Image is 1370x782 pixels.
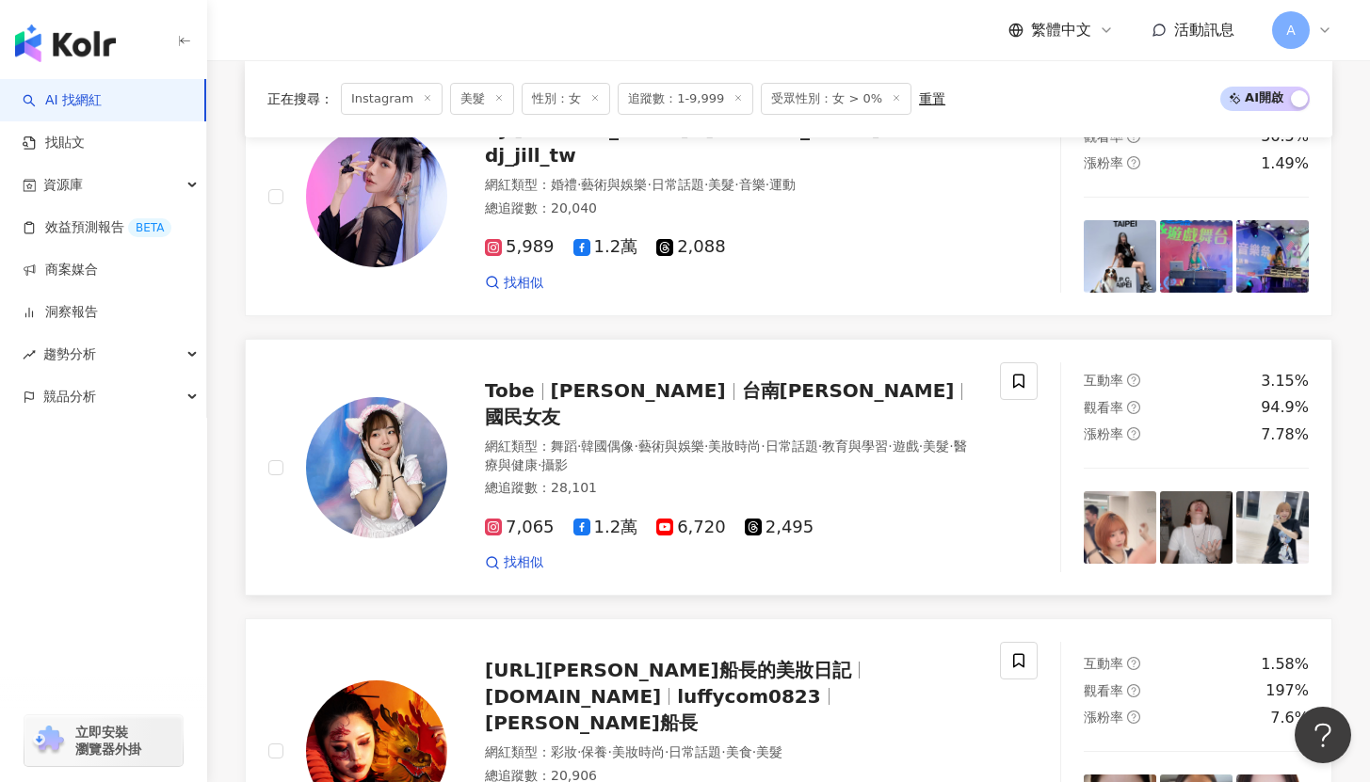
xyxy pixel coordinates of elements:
[647,177,651,192] span: ·
[1261,153,1309,174] div: 1.49%
[1160,220,1233,293] img: post-image
[551,177,577,192] span: 婚禮
[15,24,116,62] img: logo
[1031,20,1091,40] span: 繁體中文
[1261,371,1309,391] div: 3.15%
[23,261,98,279] a: 商案媒合
[485,659,851,681] span: [URL][PERSON_NAME]船長的美妝日記
[581,744,607,759] span: 保養
[43,375,96,418] span: 競品分析
[522,83,610,115] span: 性別：女
[485,553,543,572] a: 找相似
[485,439,967,472] span: 醫療與健康
[577,177,581,192] span: ·
[923,439,949,454] span: 美髮
[1127,684,1140,697] span: question-circle
[1084,400,1123,415] span: 觀看率
[504,274,543,293] span: 找相似
[24,715,183,766] a: chrome extension立即安裝 瀏覽器外掛
[1084,683,1123,698] span: 觀看率
[1236,220,1309,293] img: post-image
[485,176,977,195] div: 網紅類型 ：
[485,711,698,734] span: [PERSON_NAME]船長
[652,177,704,192] span: 日常話題
[1270,708,1309,728] div: 7.6%
[704,439,708,454] span: ·
[485,144,576,167] span: dj_jill_tw
[761,439,765,454] span: ·
[23,303,98,322] a: 洞察報告
[1127,401,1140,414] span: question-circle
[1261,424,1309,445] div: 7.78%
[450,83,514,115] span: 美髮
[245,339,1332,596] a: KOL AvatarTobe[PERSON_NAME]台南[PERSON_NAME]國民女友網紅類型：舞蹈·韓國偶像·藝術與娛樂·美妝時尚·日常話題·教育與學習·遊戲·美髮·醫療與健康·攝影總追...
[769,177,796,192] span: 運動
[618,83,753,115] span: 追蹤數：1-9,999
[23,134,85,152] a: 找貼文
[739,177,766,192] span: 音樂
[1236,491,1309,564] img: post-image
[485,274,543,293] a: 找相似
[485,199,977,218] div: 總追蹤數 ： 20,040
[1295,707,1351,763] iframe: Help Scout Beacon - Open
[656,237,726,257] span: 2,088
[677,685,820,708] span: luffycom0823
[485,237,555,257] span: 5,989
[1265,680,1309,701] div: 197%
[573,518,638,537] span: 1.2萬
[23,91,102,110] a: searchAI 找網紅
[541,457,568,472] span: 攝影
[538,457,541,472] span: ·
[721,744,725,759] span: ·
[1084,426,1123,441] span: 漲粉率
[1286,20,1296,40] span: A
[485,518,555,537] span: 7,065
[485,479,977,498] div: 總追蹤數 ： 28,101
[893,439,919,454] span: 遊戲
[485,743,977,762] div: 網紅類型 ：
[504,553,543,572] span: 找相似
[949,439,953,454] span: ·
[766,439,818,454] span: 日常話題
[822,439,888,454] span: 教育與學習
[1084,129,1123,144] span: 觀看率
[1084,373,1123,388] span: 互動率
[1127,710,1140,724] span: question-circle
[551,744,577,759] span: 彩妝
[704,177,708,192] span: ·
[1084,155,1123,170] span: 漲粉率
[341,83,443,115] span: Instagram
[888,439,892,454] span: ·
[1127,156,1140,169] span: question-circle
[634,439,637,454] span: ·
[306,397,447,538] img: KOL Avatar
[818,439,822,454] span: ·
[485,118,689,140] span: DJ [PERSON_NAME]
[43,164,83,206] span: 資源庫
[1261,654,1309,675] div: 1.58%
[551,379,726,402] span: [PERSON_NAME]
[1084,710,1123,725] span: 漲粉率
[245,76,1332,316] a: KOL AvatarDJ [PERSON_NAME][PERSON_NAME]dj_jill_tw網紅類型：婚禮·藝術與娛樂·日常話題·美髮·音樂·運動總追蹤數：20,0405,9891.2萬2...
[581,177,647,192] span: 藝術與娛樂
[23,348,36,361] span: rise
[919,91,945,106] div: 重置
[752,744,756,759] span: ·
[485,685,661,708] span: [DOMAIN_NAME]
[745,518,814,537] span: 2,495
[708,177,734,192] span: 美髮
[43,333,96,375] span: 趨勢分析
[919,439,923,454] span: ·
[485,438,977,474] div: 網紅類型 ：
[1160,491,1233,564] img: post-image
[1084,491,1156,564] img: post-image
[485,379,535,402] span: Tobe
[734,177,738,192] span: ·
[756,744,782,759] span: 美髮
[577,439,581,454] span: ·
[551,439,577,454] span: 舞蹈
[1127,374,1140,387] span: question-circle
[638,439,704,454] span: 藝術與娛樂
[1174,21,1234,39] span: 活動訊息
[726,744,752,759] span: 美食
